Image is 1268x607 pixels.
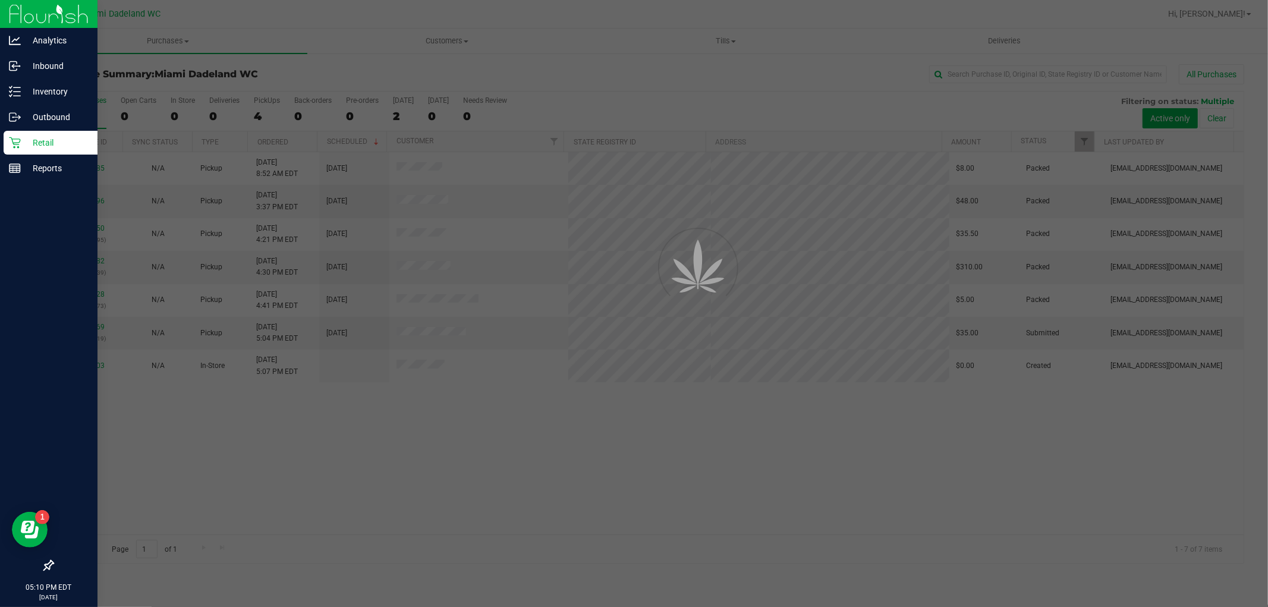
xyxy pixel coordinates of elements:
inline-svg: Inventory [9,86,21,98]
inline-svg: Analytics [9,34,21,46]
inline-svg: Outbound [9,111,21,123]
p: Analytics [21,33,92,48]
p: Inbound [21,59,92,73]
inline-svg: Reports [9,162,21,174]
iframe: Resource center unread badge [35,510,49,524]
iframe: Resource center [12,512,48,548]
p: Outbound [21,110,92,124]
inline-svg: Retail [9,137,21,149]
p: Reports [21,161,92,175]
p: [DATE] [5,593,92,602]
p: 05:10 PM EDT [5,582,92,593]
inline-svg: Inbound [9,60,21,72]
p: Inventory [21,84,92,99]
p: Retail [21,136,92,150]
